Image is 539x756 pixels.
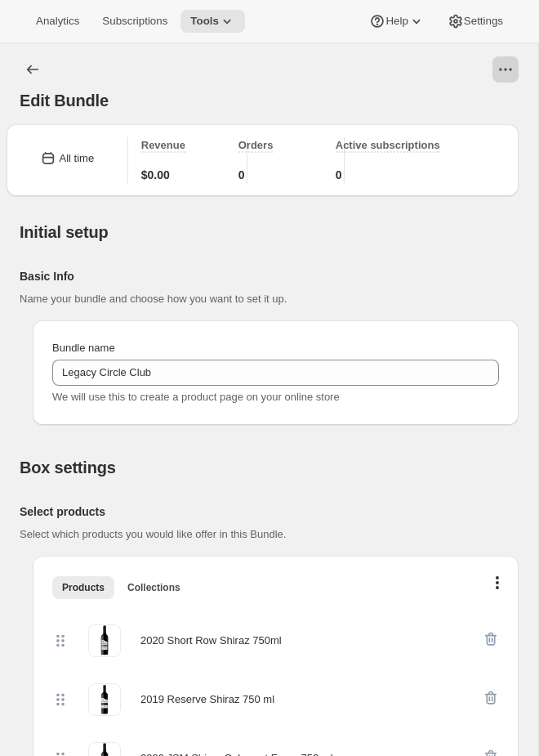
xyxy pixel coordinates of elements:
p: Name your bundle and choose how you want to set it up. [20,291,492,307]
div: All time [60,150,95,167]
span: Edit Bundle [20,92,109,110]
div: 2019 Reserve Shiraz 750 ml [140,691,274,708]
span: $0.00 [141,167,170,183]
span: Help [385,15,408,28]
button: View actions for Edit Bundle [492,56,519,83]
span: 0 [238,167,245,183]
span: Bundle name [52,342,115,354]
span: Active subscriptions [336,139,440,151]
span: Collections [127,581,180,594]
span: Products [62,581,105,594]
span: Subscriptions [102,15,167,28]
span: Revenue [141,139,185,151]
button: Bundles [20,56,46,83]
div: 2020 Short Row Shiraz 750ml [140,633,282,649]
span: Orders [238,139,274,151]
h2: Select products [20,503,492,520]
span: Tools [190,15,219,28]
button: Subscriptions [92,10,177,33]
button: Help [359,10,434,33]
span: We will use this to create a product page on your online store [52,391,340,403]
input: ie. Smoothie box [52,360,499,386]
h2: Basic Info [20,268,492,284]
p: Select which products you would like offer in this Bundle. [20,526,492,543]
button: Tools [180,10,245,33]
span: Analytics [36,15,79,28]
span: 0 [336,167,342,183]
span: Settings [464,15,503,28]
h2: Box settings [20,458,519,477]
h2: Initial setup [20,222,519,242]
button: Analytics [26,10,89,33]
button: Settings [438,10,513,33]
